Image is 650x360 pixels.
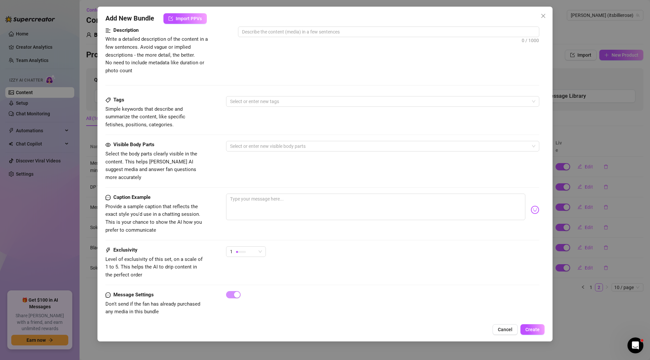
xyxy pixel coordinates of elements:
span: Simple keywords that describe and summarize the content, like specific fetishes, positions, categ... [105,106,185,128]
span: tag [105,97,111,103]
strong: Exclusivity [113,247,138,253]
span: Don't send if the fan has already purchased any media in this bundle [105,301,200,315]
strong: Visible Body Parts [113,142,154,148]
strong: Description [113,27,139,33]
button: Close [538,11,549,21]
span: thunderbolt [105,246,111,254]
button: Cancel [493,324,518,335]
span: Add New Bundle [105,13,154,24]
span: Cancel [498,327,512,332]
span: message [105,194,111,202]
span: Provide a sample caption that reflects the exact style you'd use in a chatting session. This is y... [105,204,202,233]
button: Import PPVs [163,13,207,24]
span: align-left [105,27,111,34]
span: Select the body parts clearly visible in the content. This helps [PERSON_NAME] AI suggest media a... [105,151,197,180]
span: import [168,16,173,21]
strong: Tags [113,97,124,103]
span: Import PPVs [176,16,202,21]
strong: Caption Example [113,194,150,200]
span: message [105,291,111,299]
span: Create [525,327,540,332]
button: Create [520,324,545,335]
span: eye [105,142,111,148]
span: Write a detailed description of the content in a few sentences. Avoid vague or implied descriptio... [105,36,208,73]
strong: Message Settings [113,292,154,298]
span: 1 [230,247,233,257]
iframe: Intercom live chat [627,337,643,353]
span: Close [538,13,549,19]
img: svg%3e [531,206,539,214]
span: Level of exclusivity of this set, on a scale of 1 to 5. This helps the AI to drip content in the ... [105,256,203,278]
span: close [541,13,546,19]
